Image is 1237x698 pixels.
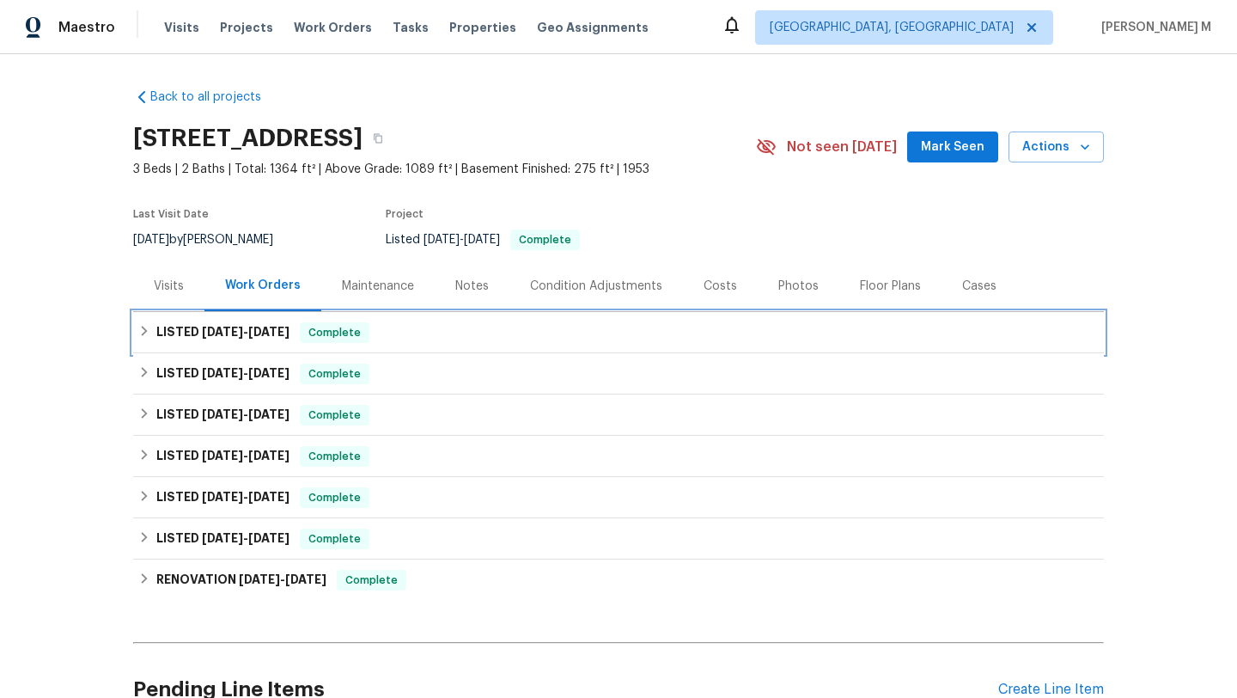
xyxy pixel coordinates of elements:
div: Create Line Item [998,682,1104,698]
span: [DATE] [133,234,169,246]
span: [DATE] [202,326,243,338]
div: by [PERSON_NAME] [133,230,294,250]
span: - [202,532,289,544]
span: [DATE] [248,326,289,338]
span: Complete [302,407,368,424]
span: [DATE] [248,491,289,503]
button: Copy Address [363,123,393,154]
span: - [202,450,289,462]
span: Complete [302,324,368,341]
span: [DATE] [285,573,326,585]
span: [GEOGRAPHIC_DATA], [GEOGRAPHIC_DATA] [770,19,1014,36]
div: Maintenance [342,278,414,295]
span: Last Visit Date [133,209,209,219]
span: [DATE] [202,367,243,379]
span: [DATE] [248,532,289,544]
h6: LISTED [156,364,289,384]
div: LISTED [DATE]-[DATE]Complete [133,395,1104,436]
h6: LISTED [156,487,289,508]
span: Work Orders [294,19,372,36]
span: - [202,491,289,503]
div: Costs [704,278,737,295]
div: Work Orders [225,277,301,294]
span: [DATE] [464,234,500,246]
span: [DATE] [202,491,243,503]
span: [DATE] [424,234,460,246]
span: Complete [302,489,368,506]
span: 3 Beds | 2 Baths | Total: 1364 ft² | Above Grade: 1089 ft² | Basement Finished: 275 ft² | 1953 [133,161,756,178]
div: Floor Plans [860,278,921,295]
span: - [202,367,289,379]
span: Complete [512,235,578,245]
h6: LISTED [156,405,289,426]
h2: [STREET_ADDRESS] [133,130,363,147]
span: Mark Seen [921,137,984,158]
div: RENOVATION [DATE]-[DATE]Complete [133,560,1104,601]
span: - [202,326,289,338]
span: Complete [302,530,368,548]
h6: LISTED [156,322,289,343]
div: Notes [455,278,489,295]
span: [DATE] [202,450,243,462]
span: Geo Assignments [537,19,649,36]
h6: LISTED [156,446,289,467]
span: Project [386,209,424,219]
span: Not seen [DATE] [787,138,897,156]
span: [DATE] [248,367,289,379]
span: [PERSON_NAME] M [1094,19,1211,36]
span: Properties [449,19,516,36]
span: Visits [164,19,199,36]
div: LISTED [DATE]-[DATE]Complete [133,312,1104,353]
span: [DATE] [202,532,243,544]
div: Condition Adjustments [530,278,662,295]
span: - [202,408,289,420]
div: LISTED [DATE]-[DATE]Complete [133,353,1104,395]
span: [DATE] [239,573,280,585]
span: Tasks [393,21,429,34]
span: [DATE] [248,450,289,462]
span: [DATE] [202,408,243,420]
div: LISTED [DATE]-[DATE]Complete [133,436,1104,477]
span: Actions [1022,137,1090,158]
div: Visits [154,278,184,295]
span: Complete [302,365,368,383]
span: [DATE] [248,408,289,420]
h6: LISTED [156,529,289,549]
span: Maestro [58,19,115,36]
button: Mark Seen [907,132,998,163]
a: Back to all projects [133,89,298,106]
h6: RENOVATION [156,570,326,591]
span: Complete [338,572,405,589]
span: Complete [302,448,368,465]
div: LISTED [DATE]-[DATE]Complete [133,518,1104,560]
div: LISTED [DATE]-[DATE]Complete [133,477,1104,518]
span: Listed [386,234,580,246]
span: - [239,573,326,585]
span: Projects [220,19,273,36]
button: Actions [1008,132,1104,163]
span: - [424,234,500,246]
div: Cases [962,278,996,295]
div: Photos [778,278,819,295]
